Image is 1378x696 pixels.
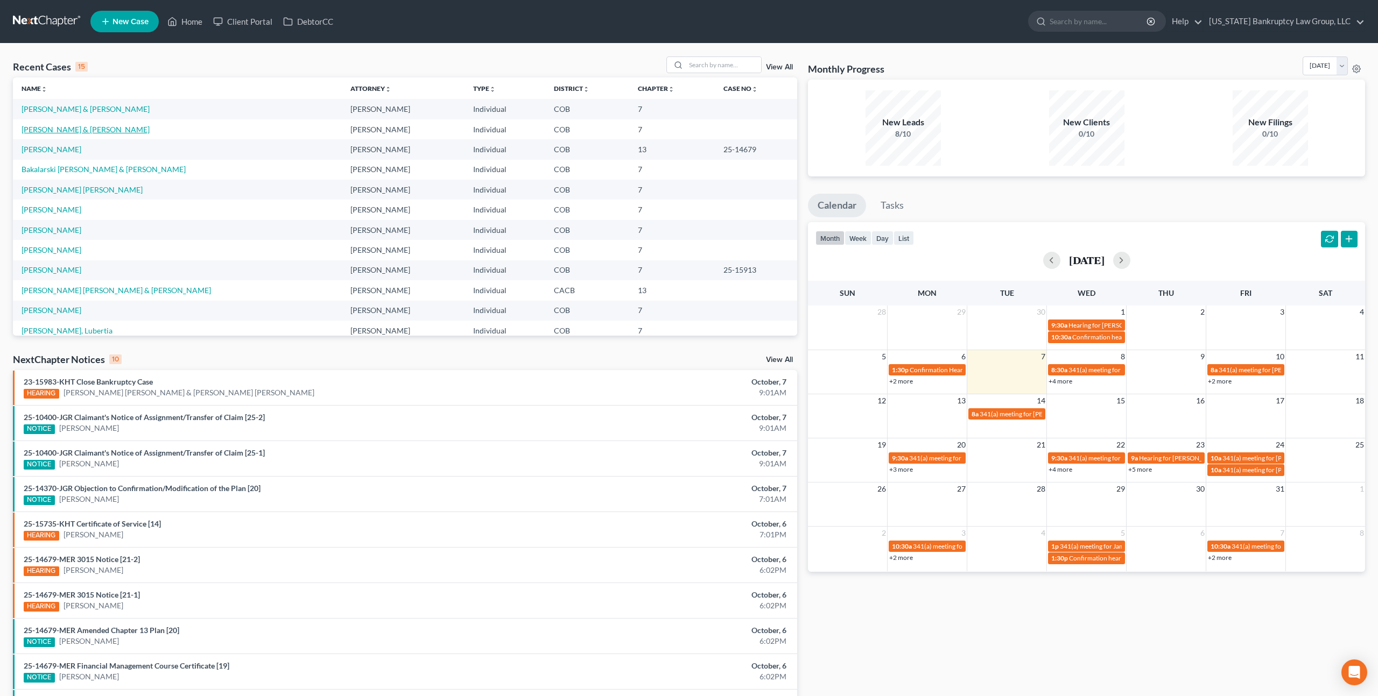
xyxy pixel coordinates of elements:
[24,519,161,528] a: 25-15735-KHT Certificate of Service [14]
[894,231,914,245] button: list
[22,84,47,93] a: Nameunfold_more
[1040,350,1046,363] span: 7
[13,353,122,366] div: NextChapter Notices
[1069,254,1105,266] h2: [DATE]
[465,260,545,280] td: Individual
[22,205,81,214] a: [PERSON_NAME]
[980,410,1084,418] span: 341(a) meeting for [PERSON_NAME]
[162,12,208,31] a: Home
[1060,542,1247,550] span: 341(a) meeting for Jamirose [PERSON_NAME] & [PERSON_NAME]
[629,139,715,159] td: 13
[960,527,967,539] span: 3
[1051,333,1071,341] span: 10:30a
[109,354,122,364] div: 10
[24,590,140,599] a: 25-14679-MER 3015 Notice [21-1]
[876,394,887,407] span: 12
[1051,542,1059,550] span: 1p
[1051,321,1067,329] span: 9:30a
[545,200,629,219] td: COB
[1049,465,1072,473] a: +4 more
[545,139,629,159] td: COB
[22,306,81,315] a: [PERSON_NAME]
[342,301,465,321] td: [PERSON_NAME]
[629,200,715,219] td: 7
[350,84,391,93] a: Attorneyunfold_more
[465,321,545,340] td: Individual
[539,661,786,671] div: October, 6
[545,160,629,180] td: COB
[629,220,715,240] td: 7
[342,200,465,219] td: [PERSON_NAME]
[1211,366,1218,374] span: 8a
[465,301,545,321] td: Individual
[539,494,786,505] div: 7:01AM
[845,231,871,245] button: week
[22,245,81,254] a: [PERSON_NAME]
[892,542,912,550] span: 10:30a
[913,542,1017,550] span: 341(a) meeting for [PERSON_NAME]
[24,484,261,493] a: 25-14370-JGR Objection to Confirmation/Modification of the Plan [20]
[1115,482,1126,495] span: 29
[1050,11,1148,31] input: Search by name...
[24,460,55,470] div: NOTICE
[1068,454,1172,462] span: 341(a) meeting for [PERSON_NAME]
[1341,659,1367,685] div: Open Intercom Messenger
[1120,350,1126,363] span: 8
[1072,333,1194,341] span: Confirmation hearing for [PERSON_NAME]
[465,240,545,260] td: Individual
[24,413,265,422] a: 25-10400-JGR Claimant's Notice of Assignment/Transfer of Claim [25-2]
[22,225,81,235] a: [PERSON_NAME]
[1195,394,1206,407] span: 16
[342,260,465,280] td: [PERSON_NAME]
[910,366,1033,374] span: Confirmation Hearing for [PERSON_NAME]
[554,84,589,93] a: Districtunfold_more
[1131,454,1138,462] span: 9a
[473,84,496,93] a: Typeunfold_more
[1195,438,1206,451] span: 23
[539,423,786,434] div: 9:01AM
[465,99,545,119] td: Individual
[545,220,629,240] td: COB
[1166,12,1203,31] a: Help
[1211,454,1221,462] span: 10a
[13,60,88,73] div: Recent Cases
[539,565,786,576] div: 6:02PM
[918,288,937,297] span: Mon
[892,366,909,374] span: 1:30p
[1208,553,1232,562] a: +2 more
[1139,454,1223,462] span: Hearing for [PERSON_NAME]
[1115,394,1126,407] span: 15
[465,180,545,200] td: Individual
[1051,554,1068,562] span: 1:30p
[24,495,55,505] div: NOTICE
[1232,542,1335,550] span: 341(a) meeting for [PERSON_NAME]
[59,423,119,434] a: [PERSON_NAME]
[686,57,761,73] input: Search by name...
[545,99,629,119] td: COB
[881,527,887,539] span: 2
[766,356,793,364] a: View All
[1078,288,1095,297] span: Wed
[871,231,894,245] button: day
[881,350,887,363] span: 5
[1040,527,1046,539] span: 4
[766,63,793,71] a: View All
[24,661,229,670] a: 25-14679-MER Financial Management Course Certificate [19]
[24,602,59,612] div: HEARING
[465,200,545,219] td: Individual
[723,84,758,93] a: Case Nounfold_more
[342,321,465,340] td: [PERSON_NAME]
[1120,306,1126,318] span: 1
[539,529,786,540] div: 7:01PM
[22,185,143,194] a: [PERSON_NAME] [PERSON_NAME]
[1068,366,1229,374] span: 341(a) meeting for [PERSON_NAME] & [PERSON_NAME]
[24,566,59,576] div: HEARING
[342,240,465,260] td: [PERSON_NAME]
[629,99,715,119] td: 7
[1158,288,1174,297] span: Thu
[956,482,967,495] span: 27
[41,86,47,93] i: unfold_more
[1319,288,1332,297] span: Sat
[629,240,715,260] td: 7
[465,139,545,159] td: Individual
